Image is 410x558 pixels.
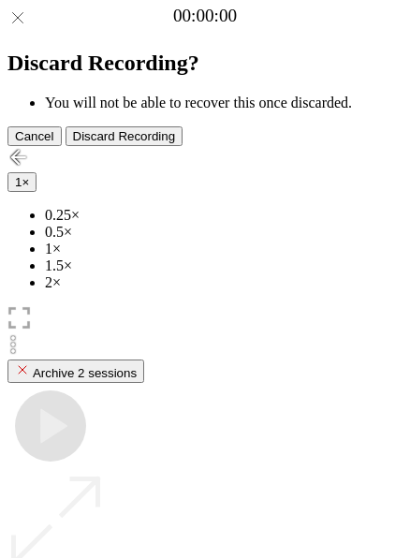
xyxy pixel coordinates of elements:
button: 1× [7,172,37,192]
li: 0.25× [45,207,403,224]
li: 2× [45,274,403,291]
h2: Discard Recording? [7,51,403,76]
li: 0.5× [45,224,403,241]
div: Archive 2 sessions [15,362,137,380]
li: You will not be able to recover this once discarded. [45,95,403,111]
span: 1 [15,175,22,189]
li: 1.5× [45,257,403,274]
button: Cancel [7,126,62,146]
a: 00:00:00 [173,6,237,26]
button: Discard Recording [66,126,183,146]
button: Archive 2 sessions [7,360,144,383]
li: 1× [45,241,403,257]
